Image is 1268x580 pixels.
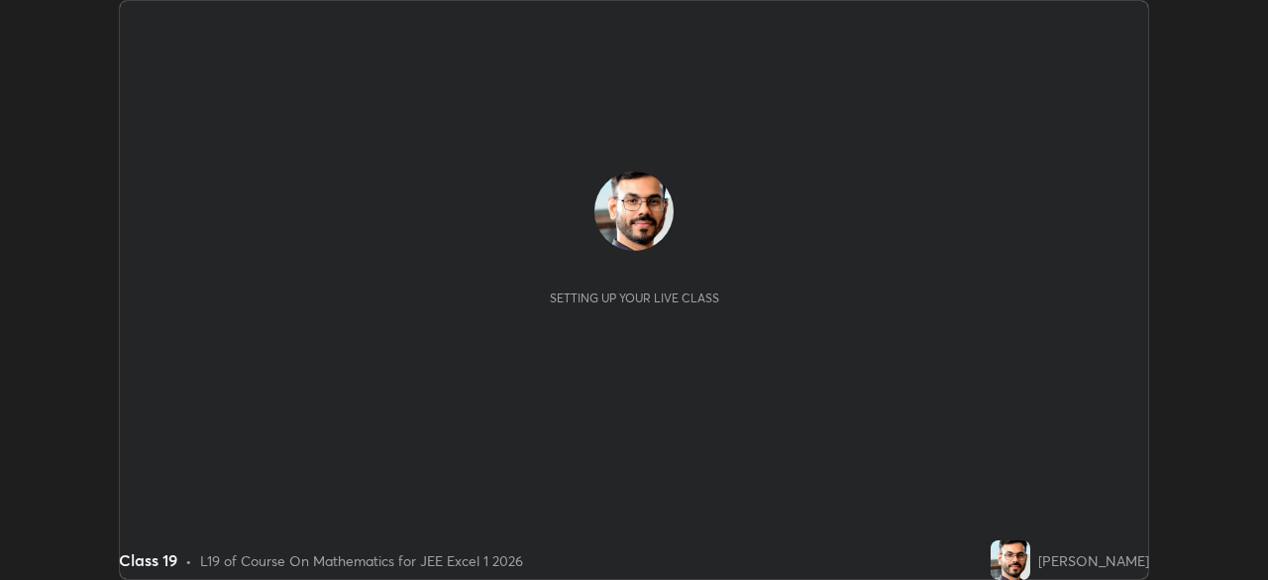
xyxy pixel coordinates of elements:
img: ca0f5e163b6a4e08bc0bbfa0484aee76.jpg [594,172,674,251]
div: Setting up your live class [550,290,719,305]
div: Class 19 [119,548,177,572]
div: [PERSON_NAME] [1038,550,1149,571]
div: • [185,550,192,571]
div: L19 of Course On Mathematics for JEE Excel 1 2026 [200,550,523,571]
img: ca0f5e163b6a4e08bc0bbfa0484aee76.jpg [991,540,1030,580]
